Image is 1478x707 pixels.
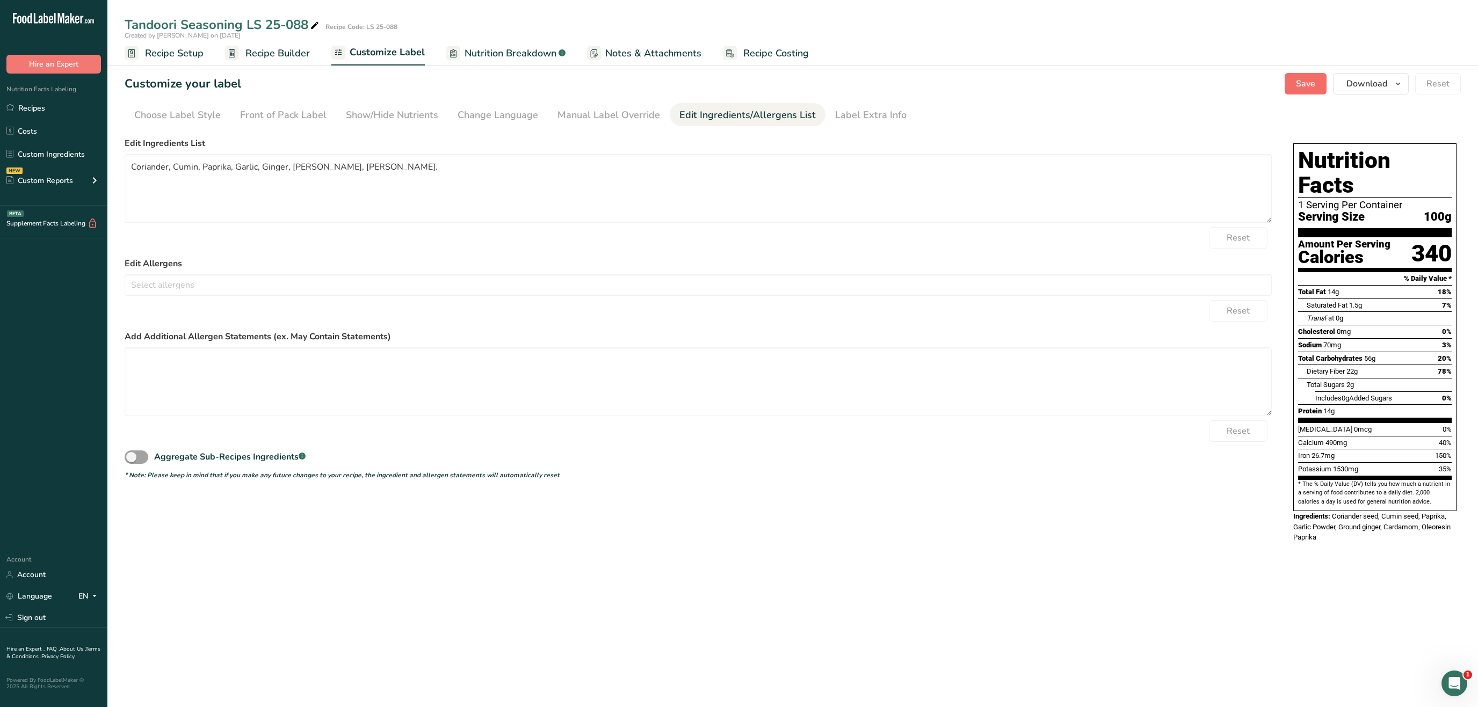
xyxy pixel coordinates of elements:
[1298,210,1365,224] span: Serving Size
[1442,327,1452,336] span: 0%
[125,31,241,40] span: Created by [PERSON_NAME] on [DATE]
[1346,367,1358,375] span: 22g
[1364,354,1375,362] span: 56g
[125,330,1272,343] label: Add Additional Allergen Statements (ex. May Contain Statements)
[1209,420,1267,442] button: Reset
[1415,73,1461,94] button: Reset
[6,645,45,653] a: Hire an Expert .
[125,257,1272,270] label: Edit Allergens
[1298,250,1390,265] div: Calories
[1307,301,1347,309] span: Saturated Fat
[1435,451,1452,460] span: 150%
[1227,425,1250,438] span: Reset
[1293,512,1451,541] span: Coriander seed, Cumin seed, Paprika, Garlic Powder, Ground ginger, Cardamom, Oleoresin Paprika
[1312,451,1335,460] span: 26.7mg
[1354,425,1372,433] span: 0mcg
[1438,288,1452,296] span: 18%
[6,645,100,660] a: Terms & Conditions .
[446,41,566,65] a: Nutrition Breakdown
[240,108,327,122] div: Front of Pack Label
[835,108,907,122] div: Label Extra Info
[1443,425,1452,433] span: 0%
[1346,77,1387,90] span: Download
[1298,200,1452,210] div: 1 Serving Per Container
[1439,439,1452,447] span: 40%
[723,41,809,65] a: Recipe Costing
[125,137,1272,150] label: Edit Ingredients List
[1442,394,1452,402] span: 0%
[1298,407,1322,415] span: Protein
[1298,148,1452,198] h1: Nutrition Facts
[60,645,85,653] a: About Us .
[1342,394,1349,402] span: 0g
[1333,465,1358,473] span: 1530mg
[1307,314,1324,322] i: Trans
[458,108,538,122] div: Change Language
[605,46,701,61] span: Notes & Attachments
[1293,512,1330,520] span: Ingredients:
[1298,341,1322,349] span: Sodium
[1426,77,1450,90] span: Reset
[125,15,321,34] div: Tandoori Seasoning LS 25-088
[1298,327,1335,336] span: Cholesterol
[78,590,101,603] div: EN
[1209,227,1267,249] button: Reset
[6,175,73,186] div: Custom Reports
[1298,451,1310,460] span: Iron
[1298,272,1452,285] section: % Daily Value *
[154,450,306,463] div: Aggregate Sub-Recipes Ingredients
[1411,239,1452,268] div: 340
[6,55,101,74] button: Hire an Expert
[6,587,52,606] a: Language
[1439,465,1452,473] span: 35%
[1463,670,1472,679] span: 1
[587,41,701,65] a: Notes & Attachments
[6,677,101,690] div: Powered By FoodLabelMaker © 2025 All Rights Reserved
[1296,77,1315,90] span: Save
[1441,670,1467,696] iframe: Intercom live chat
[1307,381,1345,389] span: Total Sugars
[1298,354,1363,362] span: Total Carbohydrates
[1323,407,1335,415] span: 14g
[134,108,221,122] div: Choose Label Style
[47,645,60,653] a: FAQ .
[1227,304,1250,317] span: Reset
[1438,354,1452,362] span: 20%
[1442,301,1452,309] span: 7%
[6,167,23,174] div: NEW
[1298,439,1324,447] span: Calcium
[1298,288,1326,296] span: Total Fat
[125,75,241,93] h1: Customize your label
[1349,301,1362,309] span: 1.5g
[1346,381,1354,389] span: 2g
[145,46,204,61] span: Recipe Setup
[1298,465,1331,473] span: Potassium
[1307,367,1345,375] span: Dietary Fiber
[41,653,75,660] a: Privacy Policy
[325,22,397,32] div: Recipe Code: LS 25-088
[1285,73,1327,94] button: Save
[1315,394,1392,402] span: Includes Added Sugars
[1424,210,1452,224] span: 100g
[125,471,560,479] i: * Note: Please keep in mind that if you make any future changes to your recipe, the ingredient an...
[1227,231,1250,244] span: Reset
[1298,239,1390,250] div: Amount Per Serving
[743,46,809,61] span: Recipe Costing
[225,41,310,65] a: Recipe Builder
[125,41,204,65] a: Recipe Setup
[350,45,425,60] span: Customize Label
[1307,314,1334,322] span: Fat
[1333,73,1409,94] button: Download
[125,276,1271,293] input: Select allergens
[1328,288,1339,296] span: 14g
[465,46,556,61] span: Nutrition Breakdown
[1323,341,1341,349] span: 70mg
[1336,314,1343,322] span: 0g
[1438,367,1452,375] span: 78%
[346,108,438,122] div: Show/Hide Nutrients
[557,108,660,122] div: Manual Label Override
[1209,300,1267,322] button: Reset
[1298,425,1352,433] span: [MEDICAL_DATA]
[679,108,816,122] div: Edit Ingredients/Allergens List
[245,46,310,61] span: Recipe Builder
